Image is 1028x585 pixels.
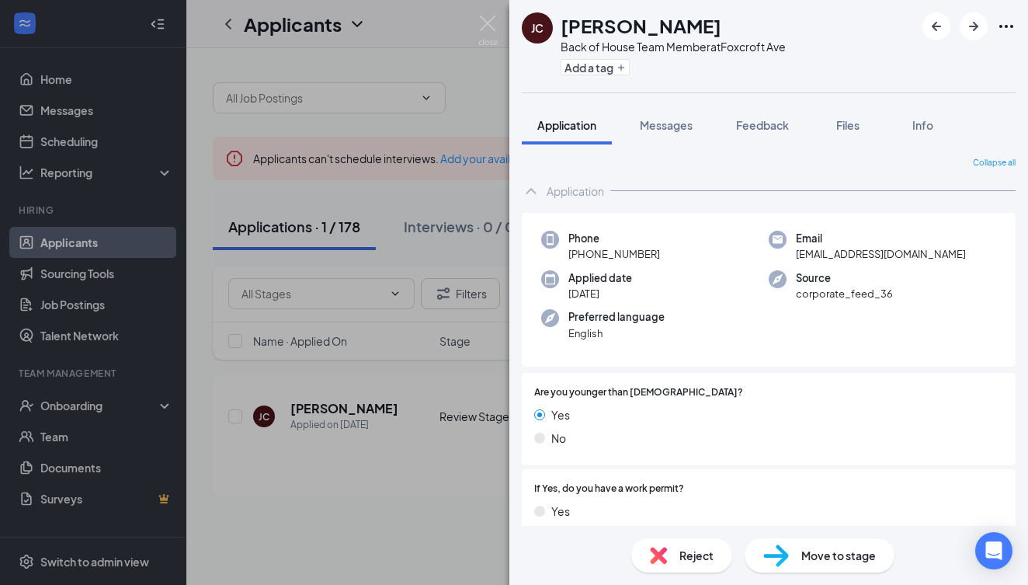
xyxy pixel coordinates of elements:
[801,547,876,564] span: Move to stage
[568,286,632,301] span: [DATE]
[922,12,950,40] button: ArrowLeftNew
[796,246,966,262] span: [EMAIL_ADDRESS][DOMAIN_NAME]
[912,118,933,132] span: Info
[640,118,693,132] span: Messages
[547,183,604,199] div: Application
[568,246,660,262] span: [PHONE_NUMBER]
[796,270,893,286] span: Source
[836,118,860,132] span: Files
[531,20,544,36] div: JC
[568,309,665,325] span: Preferred language
[975,532,1012,569] div: Open Intercom Messenger
[796,231,966,246] span: Email
[534,482,684,496] span: If Yes, do you have a work permit?
[534,385,743,400] span: Are you younger than [DEMOGRAPHIC_DATA]?
[568,231,660,246] span: Phone
[736,118,789,132] span: Feedback
[796,286,893,301] span: corporate_feed_36
[964,17,983,36] svg: ArrowRight
[568,326,665,341] span: English
[551,430,566,447] span: No
[551,503,570,520] span: Yes
[537,118,596,132] span: Application
[561,59,630,75] button: PlusAdd a tag
[522,182,540,200] svg: ChevronUp
[960,12,988,40] button: ArrowRight
[551,526,566,543] span: No
[561,39,786,54] div: Back of House Team Member at Foxcroft Ave
[568,270,632,286] span: Applied date
[927,17,946,36] svg: ArrowLeftNew
[973,157,1016,169] span: Collapse all
[551,406,570,423] span: Yes
[679,547,714,564] span: Reject
[997,17,1016,36] svg: Ellipses
[561,12,721,39] h1: [PERSON_NAME]
[616,63,626,72] svg: Plus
